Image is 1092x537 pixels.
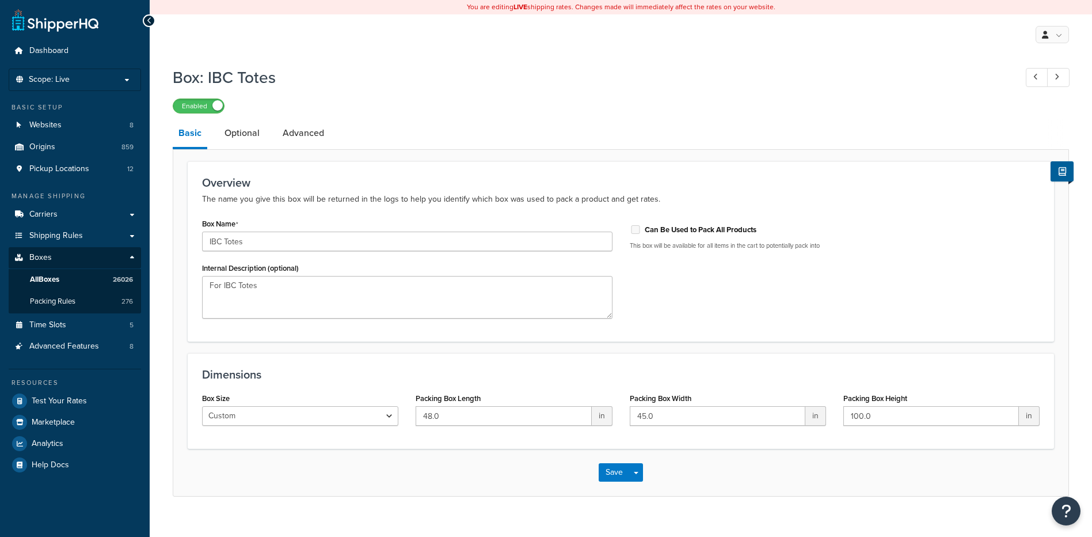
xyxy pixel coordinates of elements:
label: Internal Description (optional) [202,264,299,273]
li: Advanced Features [9,336,141,357]
span: 12 [127,164,134,174]
a: Origins859 [9,137,141,158]
h3: Dimensions [202,368,1040,381]
a: Carriers [9,204,141,225]
label: Box Name [202,220,238,229]
a: Optional [219,119,265,147]
span: 8 [130,120,134,130]
a: Dashboard [9,40,141,62]
span: 859 [121,142,134,152]
span: 276 [121,297,133,307]
h3: Overview [202,176,1040,189]
span: 26026 [113,275,133,285]
a: Advanced [277,119,330,147]
span: Advanced Features [29,342,99,351]
a: Packing Rules276 [9,291,141,312]
li: Origins [9,137,141,158]
input: This option can't be selected because the box is assigned to a dimensional rule [630,225,641,234]
h1: Box: IBC Totes [173,66,1005,89]
a: Marketplace [9,412,141,433]
span: Carriers [29,210,58,220]
p: This box will be available for all items in the cart to potentially pack into [630,241,1040,250]
label: Can Be Used to Pack All Products [645,225,756,235]
span: Websites [29,120,62,130]
a: Advanced Features8 [9,336,141,357]
a: Boxes [9,247,141,268]
div: Basic Setup [9,103,141,112]
span: Shipping Rules [29,231,83,241]
button: Save [599,463,630,482]
span: 5 [130,320,134,330]
label: Packing Box Length [416,394,481,403]
a: Shipping Rules [9,225,141,247]
div: Manage Shipping [9,191,141,201]
span: Help Docs [32,460,69,470]
a: AllBoxes26026 [9,269,141,290]
li: Boxes [9,247,141,313]
li: Websites [9,115,141,136]
div: Resources [9,378,141,388]
span: Pickup Locations [29,164,89,174]
label: Enabled [173,99,224,113]
span: Packing Rules [30,297,75,307]
button: Open Resource Center [1052,497,1080,525]
span: 8 [130,342,134,351]
a: Websites8 [9,115,141,136]
span: Dashboard [29,46,69,56]
li: Packing Rules [9,291,141,312]
a: Next Record [1047,68,1070,87]
label: Packing Box Width [630,394,691,403]
span: Marketplace [32,418,75,428]
a: Basic [173,119,207,149]
label: Box Size [202,394,230,403]
span: Test Your Rates [32,396,87,406]
span: in [805,406,826,426]
a: Analytics [9,433,141,454]
a: Test Your Rates [9,391,141,411]
span: Origins [29,142,55,152]
a: Pickup Locations12 [9,158,141,180]
label: Packing Box Height [843,394,907,403]
button: Show Help Docs [1051,161,1074,181]
a: Previous Record [1026,68,1048,87]
p: The name you give this box will be returned in the logs to help you identify which box was used t... [202,192,1040,206]
span: Time Slots [29,320,66,330]
span: Analytics [32,439,63,449]
span: Scope: Live [29,75,70,85]
a: Time Slots5 [9,315,141,336]
li: Time Slots [9,315,141,336]
li: Pickup Locations [9,158,141,180]
textarea: For IBC Totes [202,276,612,319]
span: in [1019,406,1040,426]
a: Help Docs [9,455,141,475]
span: in [592,406,612,426]
span: All Boxes [30,275,59,285]
b: LIVE [513,2,527,12]
span: Boxes [29,253,52,263]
